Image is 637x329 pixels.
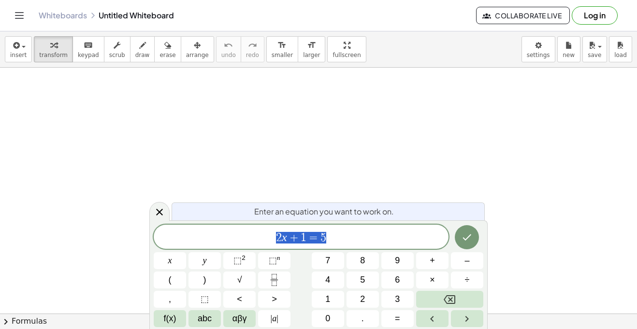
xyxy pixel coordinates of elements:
[563,52,575,58] span: new
[223,291,256,308] button: Less than
[381,272,414,288] button: 6
[78,52,99,58] span: keypad
[582,36,607,62] button: save
[223,310,256,327] button: Greek alphabet
[216,36,241,62] button: undoundo
[223,272,256,288] button: Square root
[277,254,280,261] sup: n
[430,254,435,267] span: +
[154,291,186,308] button: ,
[168,254,172,267] span: x
[188,310,221,327] button: Alphabet
[154,36,181,62] button: erase
[258,310,290,327] button: Absolute value
[298,36,325,62] button: format_sizelarger
[221,52,236,58] span: undo
[154,252,186,269] button: x
[307,40,316,51] i: format_size
[188,291,221,308] button: Placeholder
[84,40,93,51] i: keyboard
[258,272,290,288] button: Fraction
[347,252,379,269] button: 8
[381,252,414,269] button: 9
[557,36,580,62] button: new
[272,52,293,58] span: smaller
[320,232,326,243] span: 5
[277,40,287,51] i: format_size
[269,256,277,265] span: ⬚
[312,310,344,327] button: 0
[287,232,301,243] span: +
[130,36,155,62] button: draw
[381,310,414,327] button: Equals
[347,272,379,288] button: 5
[233,256,242,265] span: ⬚
[395,312,400,325] span: =
[451,252,483,269] button: Minus
[258,252,290,269] button: Superscript
[347,310,379,327] button: .
[169,293,171,306] span: ,
[203,273,206,286] span: )
[614,52,627,58] span: load
[327,36,366,62] button: fullscreen
[246,52,259,58] span: redo
[325,254,330,267] span: 7
[325,312,330,325] span: 0
[430,273,435,286] span: ×
[154,310,186,327] button: Functions
[276,314,278,323] span: |
[303,52,320,58] span: larger
[527,52,550,58] span: settings
[223,252,256,269] button: Squared
[301,232,306,243] span: 1
[181,36,214,62] button: arrange
[241,36,264,62] button: redoredo
[416,291,483,308] button: Backspace
[12,8,27,23] button: Toggle navigation
[237,273,242,286] span: √
[271,312,278,325] span: a
[312,252,344,269] button: 7
[258,291,290,308] button: Greater than
[39,11,87,20] a: Whiteboards
[333,52,361,58] span: fullscreen
[572,6,618,25] button: Log in
[276,232,282,243] span: 2
[381,291,414,308] button: 3
[451,310,483,327] button: Right arrow
[395,273,400,286] span: 6
[395,293,400,306] span: 3
[395,254,400,267] span: 9
[242,254,246,261] sup: 2
[362,312,364,325] span: .
[198,312,212,325] span: abc
[266,36,298,62] button: format_sizesmaller
[271,314,273,323] span: |
[72,36,104,62] button: keyboardkeypad
[169,273,172,286] span: (
[360,293,365,306] span: 2
[588,52,601,58] span: save
[201,293,209,306] span: ⬚
[476,7,570,24] button: Collaborate Live
[416,310,449,327] button: Left arrow
[312,291,344,308] button: 1
[232,312,247,325] span: αβγ
[360,273,365,286] span: 5
[325,293,330,306] span: 1
[237,293,242,306] span: <
[465,273,470,286] span: ÷
[254,206,394,217] span: Enter an equation you want to work on.
[109,52,125,58] span: scrub
[5,36,32,62] button: insert
[325,273,330,286] span: 4
[154,272,186,288] button: (
[464,254,469,267] span: –
[188,252,221,269] button: y
[609,36,632,62] button: load
[186,52,209,58] span: arrange
[455,225,479,249] button: Done
[360,254,365,267] span: 8
[272,293,277,306] span: >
